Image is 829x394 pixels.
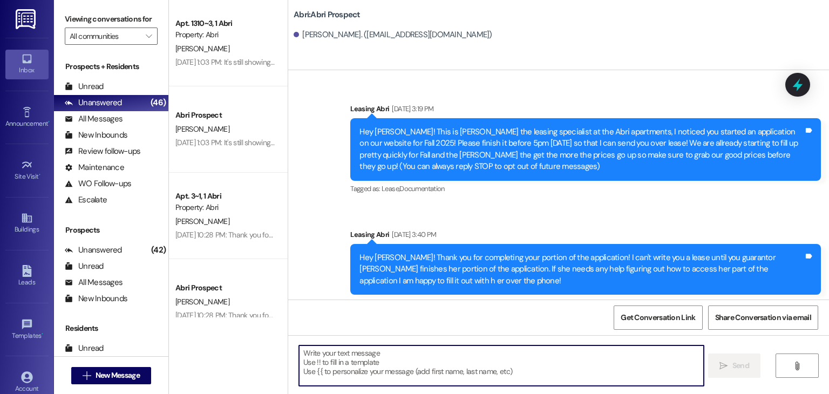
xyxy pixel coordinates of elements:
[65,11,158,28] label: Viewing conversations for
[48,118,50,126] span: •
[389,229,436,240] div: [DATE] 3:40 PM
[65,113,123,125] div: All Messages
[146,32,152,40] i: 
[389,103,433,114] div: [DATE] 3:19 PM
[719,362,728,370] i: 
[175,230,369,240] div: [DATE] 10:28 PM: Thank you for letting me know! I just payed it!
[70,28,140,45] input: All communities
[359,126,804,173] div: Hey [PERSON_NAME]! This is [PERSON_NAME] the leasing specialist at the Abri apartments, I noticed...
[175,191,275,202] div: Apt. 3~1, 1 Abri
[65,162,124,173] div: Maintenance
[16,9,38,29] img: ResiDesk Logo
[148,94,168,111] div: (46)
[175,310,369,320] div: [DATE] 10:28 PM: Thank you for letting me know! I just payed it!
[175,110,275,121] div: Abri Prospect
[54,225,168,236] div: Prospects
[96,370,140,381] span: New Message
[175,282,275,294] div: Abri Prospect
[5,209,49,238] a: Buildings
[359,252,804,287] div: Hey [PERSON_NAME]! Thank you for completing your portion of the application! I can't write you a ...
[65,146,140,157] div: Review follow-ups
[5,262,49,291] a: Leads
[708,354,760,378] button: Send
[65,293,127,304] div: New Inbounds
[39,171,40,179] span: •
[65,178,131,189] div: WO Follow-ups
[175,138,311,147] div: [DATE] 1:03 PM: It's still showing 380 for rent.
[621,312,695,323] span: Get Conversation Link
[83,371,91,380] i: 
[350,295,821,310] div: Tagged as:
[175,44,229,53] span: [PERSON_NAME]
[65,97,122,108] div: Unanswered
[65,81,104,92] div: Unread
[65,194,107,206] div: Escalate
[175,29,275,40] div: Property: Abri
[65,130,127,141] div: New Inbounds
[793,362,801,370] i: 
[65,244,122,256] div: Unanswered
[294,29,492,40] div: [PERSON_NAME]. ([EMAIL_ADDRESS][DOMAIN_NAME])
[175,57,311,67] div: [DATE] 1:03 PM: It's still showing 380 for rent.
[175,297,229,307] span: [PERSON_NAME]
[5,156,49,185] a: Site Visit •
[175,202,275,213] div: Property: Abri
[382,184,399,193] span: Lease ,
[5,50,49,79] a: Inbox
[715,312,811,323] span: Share Conversation via email
[42,330,43,338] span: •
[175,18,275,29] div: Apt. 1310~3, 1 Abri
[350,229,821,244] div: Leasing Abri
[175,216,229,226] span: [PERSON_NAME]
[399,184,445,193] span: Documentation
[708,305,818,330] button: Share Conversation via email
[65,343,104,354] div: Unread
[148,242,168,259] div: (42)
[71,367,151,384] button: New Message
[175,124,229,134] span: [PERSON_NAME]
[350,181,821,196] div: Tagged as:
[732,360,749,371] span: Send
[54,61,168,72] div: Prospects + Residents
[399,298,445,307] span: Documentation
[65,277,123,288] div: All Messages
[54,323,168,334] div: Residents
[5,315,49,344] a: Templates •
[350,103,821,118] div: Leasing Abri
[614,305,702,330] button: Get Conversation Link
[294,9,361,21] b: Abri: Abri Prospect
[65,261,104,272] div: Unread
[382,298,399,307] span: Lease ,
